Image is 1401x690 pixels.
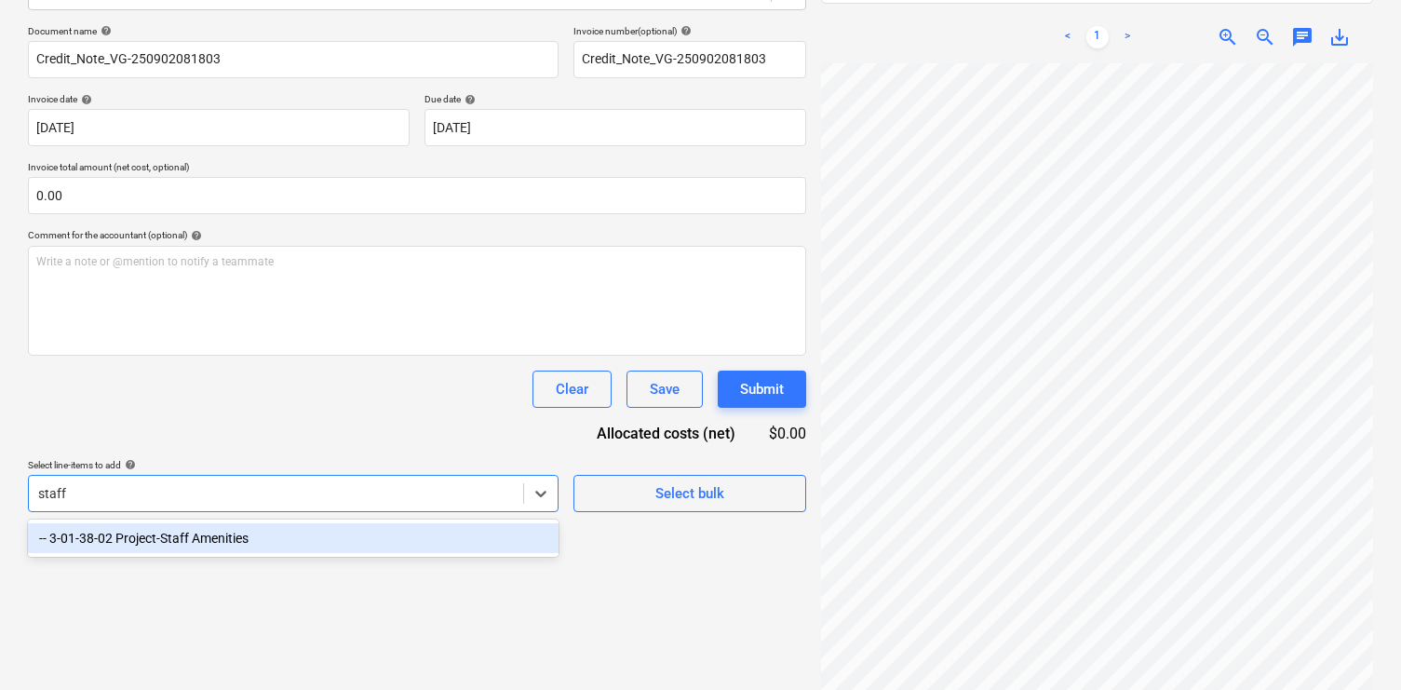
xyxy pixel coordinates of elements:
span: help [187,230,202,241]
button: Clear [532,371,612,408]
div: Invoice number (optional) [573,25,806,37]
a: Page 1 is your current page [1086,26,1109,48]
span: zoom_in [1217,26,1239,48]
span: save_alt [1328,26,1351,48]
div: Invoice date [28,93,410,105]
div: $0.00 [765,423,806,444]
span: help [461,94,476,105]
a: Next page [1116,26,1138,48]
input: Invoice date not specified [28,109,410,146]
div: -- 3-01-38-02 Project-Staff Amenities [28,523,559,553]
a: Previous page [1057,26,1079,48]
input: Invoice number [573,41,806,78]
div: Submit [740,377,784,401]
div: Due date [424,93,806,105]
span: help [121,459,136,470]
span: help [77,94,92,105]
div: Allocated costs (net) [564,423,765,444]
input: Invoice total amount (net cost, optional) [28,177,806,214]
span: chat [1291,26,1313,48]
div: Save [650,377,680,401]
span: help [97,25,112,36]
div: Select line-items to add [28,459,559,471]
div: Clear [556,377,588,401]
button: Save [626,371,703,408]
iframe: Chat Widget [1308,601,1401,690]
button: Submit [718,371,806,408]
button: Select bulk [573,475,806,512]
input: Due date not specified [424,109,806,146]
span: help [677,25,692,36]
p: Invoice total amount (net cost, optional) [28,161,806,177]
input: Document name [28,41,559,78]
div: Select bulk [655,481,724,506]
span: zoom_out [1254,26,1276,48]
div: Comment for the accountant (optional) [28,229,806,241]
div: Document name [28,25,559,37]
